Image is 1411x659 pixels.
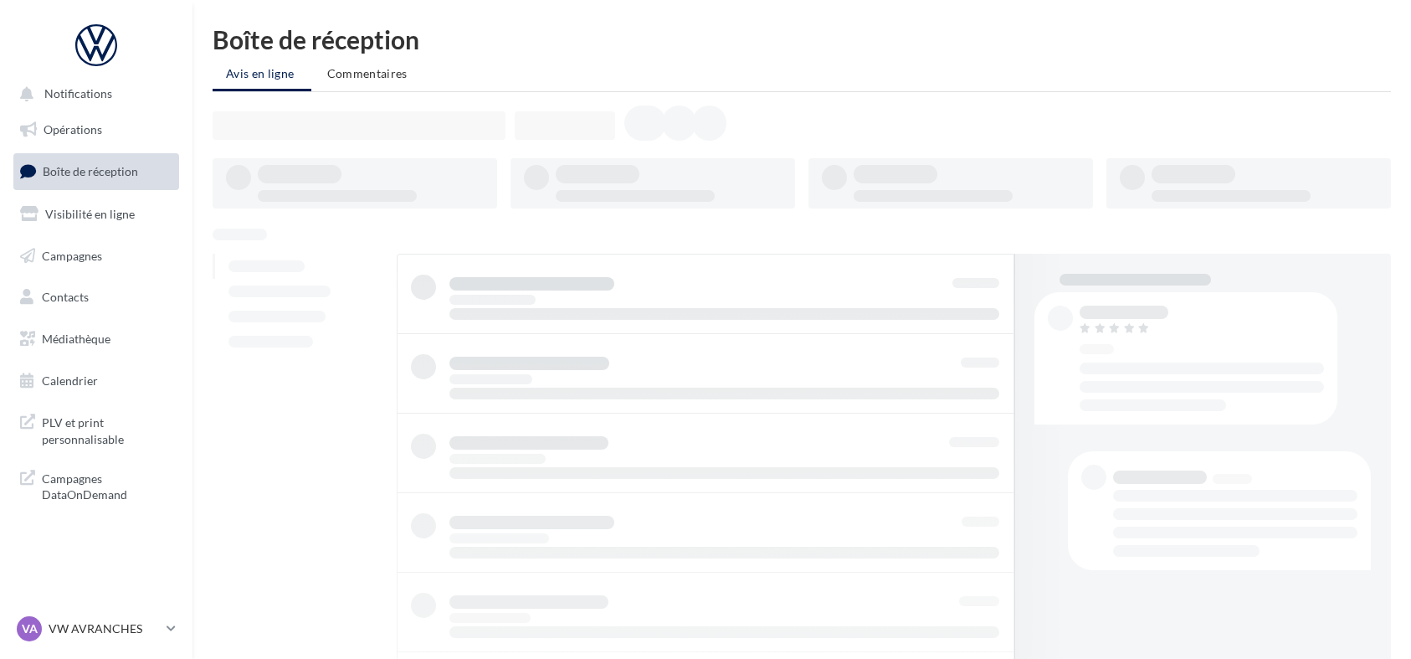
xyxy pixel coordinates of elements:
[42,290,89,304] span: Contacts
[49,620,160,637] p: VW AVRANCHES
[42,332,110,346] span: Médiathèque
[44,122,102,136] span: Opérations
[42,248,102,262] span: Campagnes
[10,404,182,454] a: PLV et print personnalisable
[22,620,38,637] span: VA
[42,373,98,388] span: Calendrier
[10,322,182,357] a: Médiathèque
[10,280,182,315] a: Contacts
[10,153,182,189] a: Boîte de réception
[10,239,182,274] a: Campagnes
[10,363,182,399] a: Calendrier
[10,197,182,232] a: Visibilité en ligne
[213,27,1391,52] div: Boîte de réception
[327,66,408,80] span: Commentaires
[13,613,179,645] a: VA VW AVRANCHES
[45,207,135,221] span: Visibilité en ligne
[42,467,172,503] span: Campagnes DataOnDemand
[43,164,138,178] span: Boîte de réception
[10,112,182,147] a: Opérations
[44,87,112,101] span: Notifications
[42,411,172,447] span: PLV et print personnalisable
[10,461,182,510] a: Campagnes DataOnDemand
